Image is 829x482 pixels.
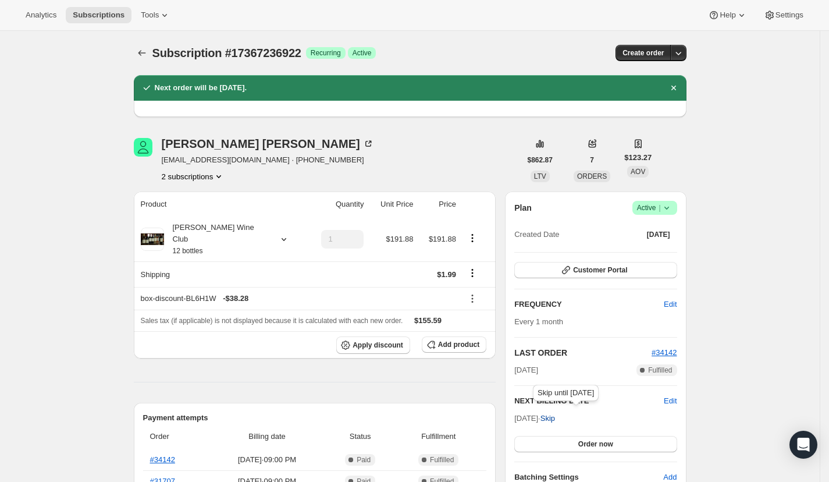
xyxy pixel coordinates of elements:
span: [DATE] · [514,414,555,423]
button: Skip [533,409,562,428]
button: Edit [664,395,677,407]
th: Order [143,424,208,449]
span: Subscription #17367236922 [152,47,301,59]
div: box-discount-BL6H1W [141,293,456,304]
th: Unit Price [367,192,417,217]
span: - $38.28 [223,293,248,304]
button: Apply discount [336,336,410,354]
span: 7 [590,155,594,165]
button: Create order [615,45,671,61]
span: Apply discount [353,341,403,350]
span: Active [353,48,372,58]
span: Edit [664,299,677,310]
span: Billing date [211,431,323,442]
button: Help [701,7,754,23]
span: Status [330,431,390,442]
button: Subscriptions [66,7,131,23]
span: $155.59 [414,316,442,325]
span: Recurring [311,48,341,58]
span: Active [637,202,673,214]
button: #34142 [652,347,677,359]
h2: Plan [514,202,532,214]
button: Edit [657,295,684,314]
button: Tools [134,7,177,23]
span: AOV [631,168,645,176]
button: Product actions [463,232,482,244]
span: Fulfilled [648,366,672,375]
th: Price [417,192,459,217]
span: Bernadette Pierce [134,138,152,157]
span: | [659,203,660,212]
span: $862.87 [528,155,553,165]
h2: Payment attempts [143,412,487,424]
span: Create order [622,48,664,58]
button: [DATE] [640,226,677,243]
span: $1.99 [437,270,456,279]
button: Order now [514,436,677,452]
span: $191.88 [386,235,413,243]
button: Add product [422,336,486,353]
th: Shipping [134,261,306,287]
small: 12 bottles [173,247,203,255]
span: Analytics [26,10,56,20]
span: Tools [141,10,159,20]
button: Analytics [19,7,63,23]
span: Skip [540,413,555,424]
span: Add product [438,340,479,349]
button: Shipping actions [463,267,482,279]
button: 7 [583,152,601,168]
h2: NEXT BILLING DATE [514,395,664,407]
span: Help [720,10,735,20]
span: Paid [357,455,371,465]
h2: FREQUENCY [514,299,664,310]
span: [DATE] [514,364,538,376]
div: [PERSON_NAME] [PERSON_NAME] [162,138,374,150]
span: Subscriptions [73,10,124,20]
span: ORDERS [577,172,607,180]
span: Every 1 month [514,317,563,326]
span: Settings [775,10,803,20]
div: Open Intercom Messenger [789,431,817,459]
span: Fulfillment [397,431,479,442]
button: Settings [757,7,810,23]
button: Subscriptions [134,45,150,61]
button: $862.87 [521,152,560,168]
button: Product actions [162,171,225,182]
span: $123.27 [624,152,652,164]
th: Product [134,192,306,217]
span: Created Date [514,229,559,240]
a: #34142 [150,455,175,464]
a: #34142 [652,348,677,357]
div: [PERSON_NAME] Wine Club [164,222,269,257]
span: [EMAIL_ADDRESS][DOMAIN_NAME] · [PHONE_NUMBER] [162,154,374,166]
h2: Next order will be [DATE]. [155,82,247,94]
button: Dismiss notification [666,80,682,96]
span: $191.88 [429,235,456,243]
span: Order now [578,440,613,449]
button: Customer Portal [514,262,677,278]
span: LTV [534,172,546,180]
h2: LAST ORDER [514,347,652,359]
span: Sales tax (if applicable) is not displayed because it is calculated with each new order. [141,317,403,325]
span: Customer Portal [573,265,627,275]
span: Fulfilled [430,455,454,465]
span: [DATE] · 09:00 PM [211,454,323,466]
span: [DATE] [647,230,670,239]
th: Quantity [306,192,368,217]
